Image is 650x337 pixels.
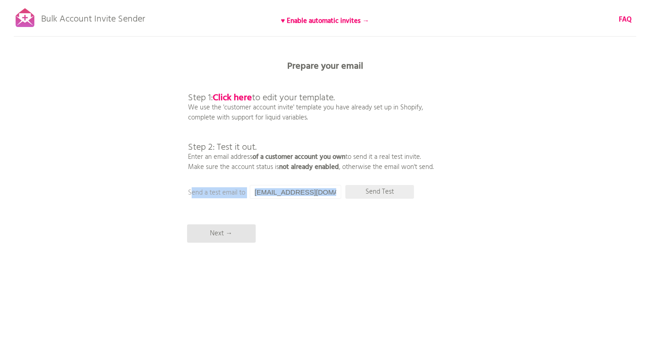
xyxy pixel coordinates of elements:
b: Prepare your email [287,59,363,74]
p: Bulk Account Invite Sender [41,5,145,28]
b: ♥ Enable automatic invites → [281,16,369,27]
p: Send Test [345,185,414,199]
a: FAQ [619,15,632,25]
a: Click here [213,91,252,105]
b: not already enabled [279,162,339,173]
p: We use the 'customer account invite' template you have already set up in Shopify, complete with s... [188,73,434,172]
span: Step 2: Test it out. [188,140,257,155]
p: Send a test email to [188,188,371,198]
span: Step 1: to edit your template. [188,91,335,105]
b: of a customer account you own [252,152,345,163]
b: FAQ [619,14,632,25]
p: Next → [187,224,256,243]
